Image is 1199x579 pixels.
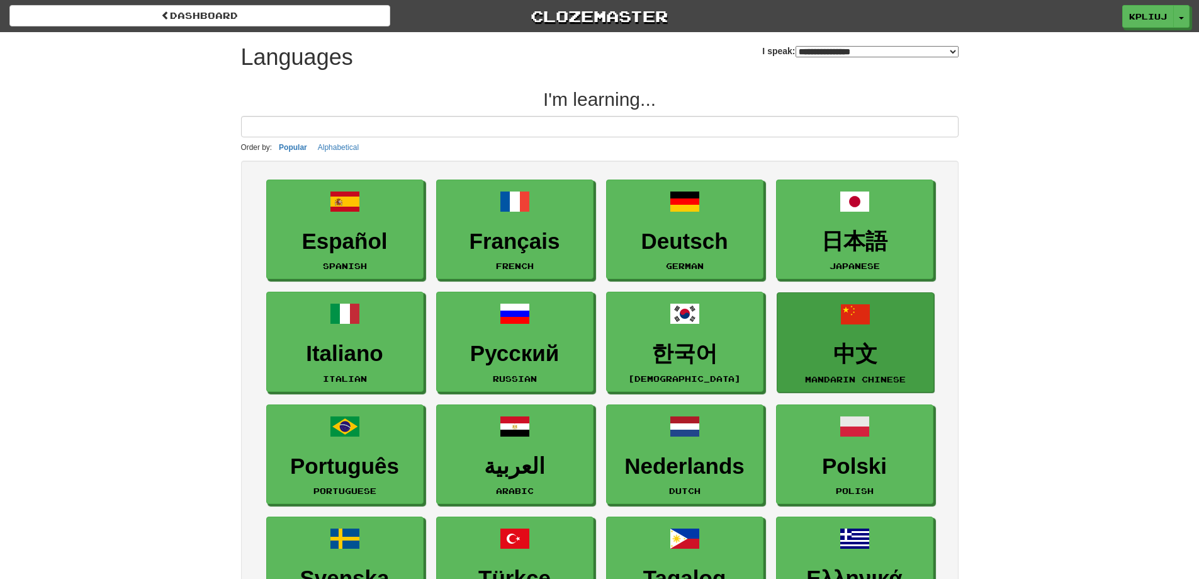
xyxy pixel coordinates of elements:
a: 中文Mandarin Chinese [777,292,934,393]
small: Portuguese [313,486,376,495]
h3: Nederlands [613,454,757,479]
a: NederlandsDutch [606,404,763,505]
button: Alphabetical [314,140,363,154]
a: FrançaisFrench [436,180,594,280]
a: Clozemaster [409,5,790,27]
small: [DEMOGRAPHIC_DATA] [628,374,741,383]
small: Italian [323,374,367,383]
small: German [666,261,704,270]
h3: العربية [443,454,587,479]
h3: 日本語 [783,229,926,254]
a: dashboard [9,5,390,26]
small: French [496,261,534,270]
h3: Português [273,454,417,479]
a: 한국어[DEMOGRAPHIC_DATA] [606,292,763,392]
button: Popular [275,140,311,154]
h3: Français [443,229,587,254]
small: Arabic [496,486,534,495]
a: EspañolSpanish [266,180,424,280]
a: PolskiPolish [776,404,933,505]
a: PortuguêsPortuguese [266,404,424,505]
h3: 中文 [784,342,927,367]
small: Order by: [241,143,273,152]
a: 日本語Japanese [776,180,933,280]
h3: Polski [783,454,926,479]
a: РусскийRussian [436,292,594,392]
h3: 한국어 [613,341,757,366]
a: العربيةArabic [436,404,594,505]
small: Russian [493,374,537,383]
small: Spanish [323,261,367,270]
h3: Italiano [273,341,417,366]
select: I speak: [796,46,959,57]
h3: Español [273,229,417,254]
h3: Русский [443,341,587,366]
a: DeutschGerman [606,180,763,280]
small: Polish [836,486,874,495]
small: Japanese [830,261,880,270]
h2: I'm learning... [241,89,959,110]
label: I speak: [762,45,958,57]
span: kpliuj [1129,11,1167,22]
small: Dutch [669,486,701,495]
a: ItalianoItalian [266,292,424,392]
h3: Deutsch [613,229,757,254]
a: kpliuj [1122,5,1174,28]
h1: Languages [241,45,353,70]
small: Mandarin Chinese [805,375,906,384]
